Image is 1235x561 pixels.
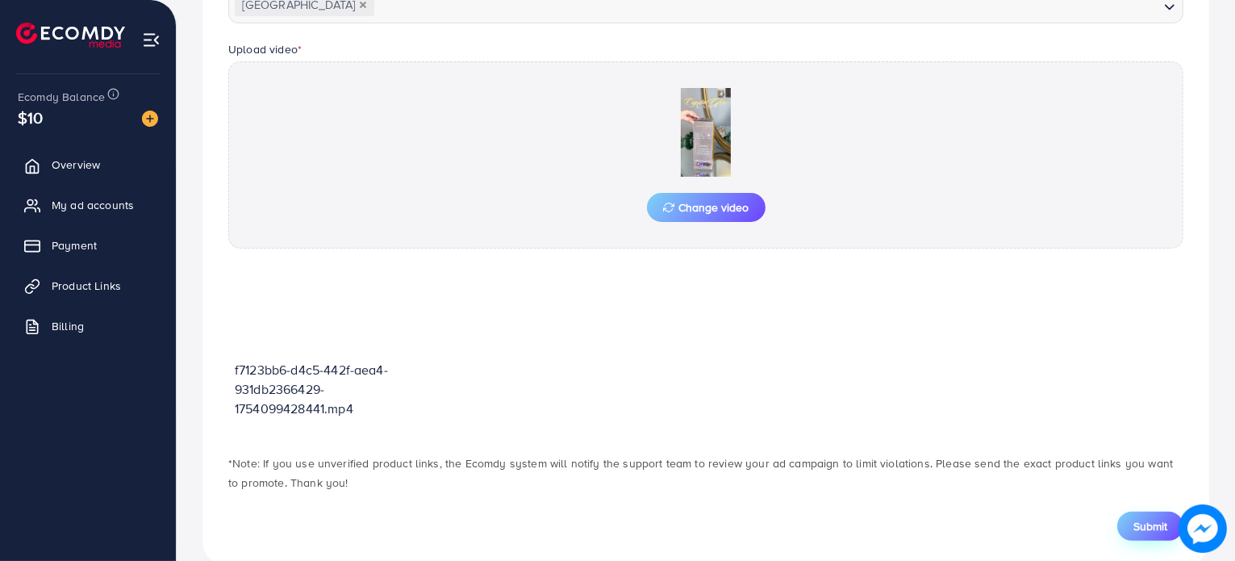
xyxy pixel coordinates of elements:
[52,157,100,173] span: Overview
[52,278,121,294] span: Product Links
[52,318,84,334] span: Billing
[12,310,164,342] a: Billing
[12,229,164,262] a: Payment
[142,31,161,49] img: menu
[1179,504,1227,553] img: image
[18,89,105,105] span: Ecomdy Balance
[1117,512,1183,541] button: Submit
[12,189,164,221] a: My ad accounts
[235,360,388,418] p: f7123bb6-d4c5-442f-aea4-931db2366429-1754099428441.mp4
[625,88,786,177] img: Preview Image
[1133,518,1167,534] span: Submit
[647,193,766,222] button: Change video
[52,237,97,253] span: Payment
[359,1,367,9] button: Deselect Pakistan
[663,202,749,213] span: Change video
[142,111,158,127] img: image
[12,270,164,302] a: Product Links
[228,41,302,57] label: Upload video
[52,197,134,213] span: My ad accounts
[228,454,1183,492] p: *Note: If you use unverified product links, the Ecomdy system will notify the support team to rev...
[12,149,164,181] a: Overview
[16,23,125,48] img: logo
[18,106,43,129] span: $10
